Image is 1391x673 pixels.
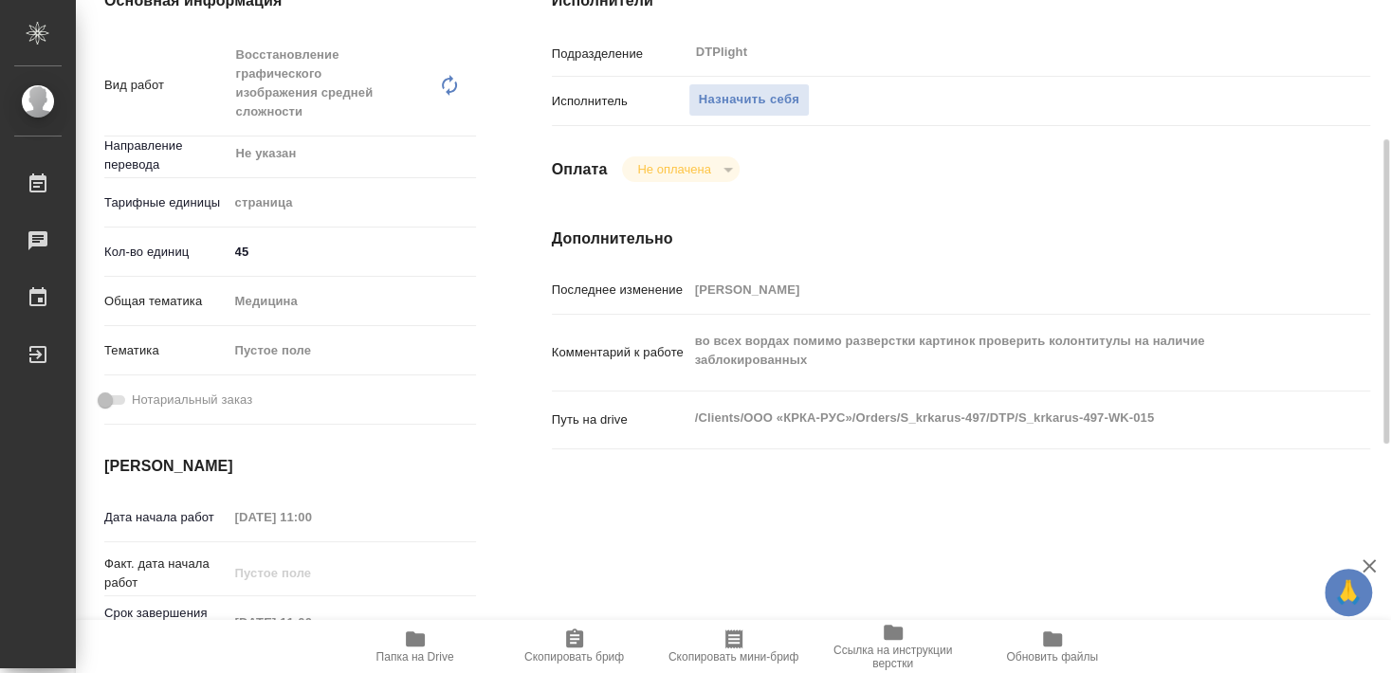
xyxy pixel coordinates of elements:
[631,161,716,177] button: Не оплачена
[104,76,229,95] p: Вид работ
[622,156,739,182] div: Не оплачена
[229,335,476,367] div: Пустое поле
[336,620,495,673] button: Папка на Drive
[552,343,688,362] p: Комментарий к работе
[104,136,229,174] p: Направление перевода
[104,455,476,478] h4: [PERSON_NAME]
[1332,573,1364,612] span: 🙏
[376,650,454,664] span: Папка на Drive
[688,276,1302,303] input: Пустое поле
[495,620,654,673] button: Скопировать бриф
[229,559,394,587] input: Пустое поле
[552,410,688,429] p: Путь на drive
[688,83,810,117] button: Назначить себя
[654,620,814,673] button: Скопировать мини-бриф
[814,620,973,673] button: Ссылка на инструкции верстки
[552,45,688,64] p: Подразделение
[668,650,798,664] span: Скопировать мини-бриф
[552,227,1370,250] h4: Дополнительно
[825,644,961,670] span: Ссылка на инструкции верстки
[973,620,1132,673] button: Обновить файлы
[229,285,476,318] div: Медицина
[104,292,229,311] p: Общая тематика
[229,503,394,531] input: Пустое поле
[229,238,476,265] input: ✎ Введи что-нибудь
[235,341,453,360] div: Пустое поле
[1325,569,1372,616] button: 🙏
[688,325,1302,376] textarea: во всех вордах помимо разверстки картинок проверить колонтитулы на наличие заблокированных
[104,555,229,592] p: Факт. дата начала работ
[104,193,229,212] p: Тарифные единицы
[552,281,688,300] p: Последнее изменение
[229,609,394,636] input: Пустое поле
[229,187,476,219] div: страница
[104,508,229,527] p: Дата начала работ
[688,402,1302,434] textarea: /Clients/ООО «КРКА-РУС»/Orders/S_krkarus-497/DTP/S_krkarus-497-WK-015
[132,391,252,409] span: Нотариальный заказ
[552,158,608,181] h4: Оплата
[104,341,229,360] p: Тематика
[104,243,229,262] p: Кол-во единиц
[552,92,688,111] p: Исполнитель
[524,650,624,664] span: Скопировать бриф
[699,89,799,111] span: Назначить себя
[1006,650,1098,664] span: Обновить файлы
[104,604,229,642] p: Срок завершения работ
